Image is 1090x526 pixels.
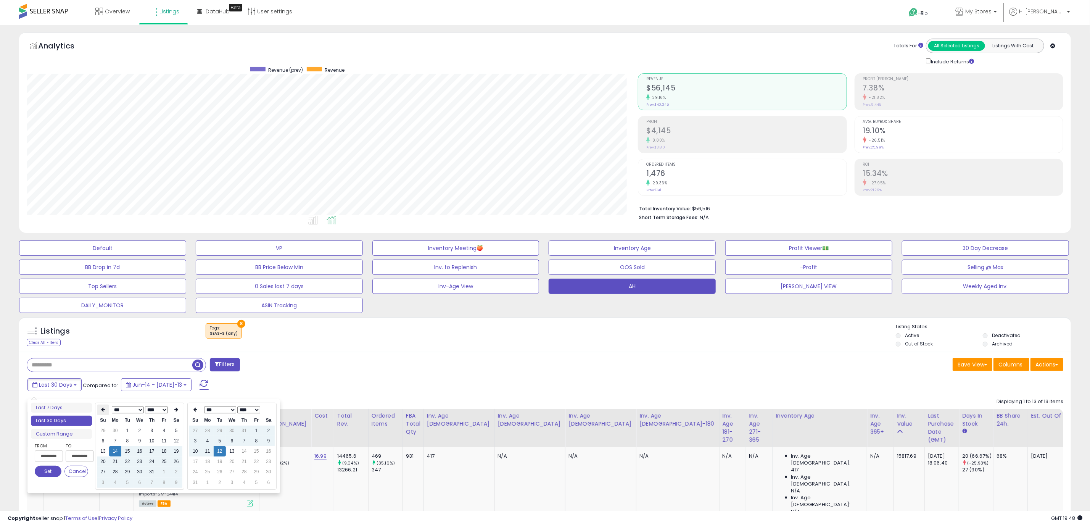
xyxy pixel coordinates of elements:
small: Prev: $40,345 [646,102,669,107]
td: 1 [158,467,170,477]
td: 25 [201,467,214,477]
p: Listing States: [896,323,1071,331]
div: N/A [639,453,713,460]
button: -Profit [725,260,892,275]
td: 14 [109,446,121,457]
h2: $56,145 [646,84,846,94]
span: Inv. Age [DEMOGRAPHIC_DATA]: [791,474,861,487]
td: 15 [121,446,134,457]
div: 13266.21 [337,466,368,473]
td: 5 [170,426,182,436]
a: Privacy Policy [99,515,132,522]
th: Tu [214,415,226,426]
small: Prev: 9.44% [863,102,882,107]
td: 21 [238,457,250,467]
small: (-25.93%) [967,460,989,466]
span: Overview [105,8,130,15]
span: Hi [PERSON_NAME] [1019,8,1065,15]
h2: 7.38% [863,84,1063,94]
button: Filters [210,358,240,371]
div: 10.43% [262,466,311,473]
td: 6 [262,478,275,488]
div: 931 [406,453,418,460]
li: Last 7 Days [31,403,92,413]
div: N/A [723,453,740,460]
span: N/A [700,214,709,221]
span: DataHub [206,8,230,15]
td: 20 [97,457,109,467]
td: 18 [201,457,214,467]
small: 8.80% [650,137,665,143]
div: Inv. Age 181-270 [723,412,743,444]
button: Selling @ Max [902,260,1069,275]
td: 28 [238,467,250,477]
td: 13 [226,446,238,457]
div: BB Share 24h. [997,412,1024,428]
th: Tu [121,415,134,426]
span: All listings currently available for purchase on Amazon [139,500,156,507]
div: seller snap | | [8,515,132,522]
td: 10 [189,446,201,457]
h2: $4,145 [646,126,846,137]
button: × [237,320,245,328]
th: Fr [158,415,170,426]
button: Listings With Cost [985,41,1042,51]
td: 14 [238,446,250,457]
a: 16.99 [314,452,327,460]
span: Ordered Items [646,163,846,167]
h5: Listings [40,326,70,337]
div: Cost [314,412,331,420]
span: Listings [159,8,179,15]
td: 19 [214,457,226,467]
button: 0 Sales last 7 days [196,279,363,294]
span: Last 30 Days [39,381,72,389]
button: All Selected Listings [928,41,985,51]
td: 29 [121,467,134,477]
div: ASIN: [139,453,253,506]
div: 68% [997,453,1022,460]
td: 5 [250,478,262,488]
td: 9 [262,436,275,446]
small: 39.16% [650,95,666,100]
button: Set [35,466,61,477]
th: Mo [109,415,121,426]
div: [DATE] 18:06:40 [928,453,953,466]
button: Save View [953,358,992,371]
td: 30 [262,467,275,477]
div: Profit [PERSON_NAME] [262,412,308,428]
div: Inventory Age [776,412,864,420]
button: BB Drop in 7d [19,260,186,275]
td: 31 [238,426,250,436]
td: 3 [146,426,158,436]
td: 7 [109,436,121,446]
div: N/A [870,453,888,460]
span: Help [918,10,928,16]
span: Revenue (prev) [268,67,303,73]
button: Profit Viewer💵 [725,240,892,256]
h2: 19.10% [863,126,1063,137]
label: Deactivated [992,332,1021,339]
div: 347 [372,466,403,473]
td: 7 [146,478,158,488]
th: We [226,415,238,426]
small: -26.51% [866,137,886,143]
td: 6 [97,436,109,446]
td: 26 [214,467,226,477]
th: Th [238,415,250,426]
div: SEAS-S (any) [210,331,238,336]
a: Hi [PERSON_NAME] [1009,8,1070,25]
h2: 1,476 [646,169,846,179]
button: 30 Day Decrease [902,240,1069,256]
span: Inv. Age [DEMOGRAPHIC_DATA]: [791,494,861,508]
button: Inventory Meeting🍑 [372,240,539,256]
th: Sa [262,415,275,426]
li: Custom Range [31,429,92,439]
button: Actions [1030,358,1063,371]
div: 20 (66.67%) [962,453,993,460]
small: (35.16%) [377,460,395,466]
td: 12 [170,436,182,446]
td: 9 [170,478,182,488]
td: 4 [201,436,214,446]
td: 7 [238,436,250,446]
td: 2 [134,426,146,436]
